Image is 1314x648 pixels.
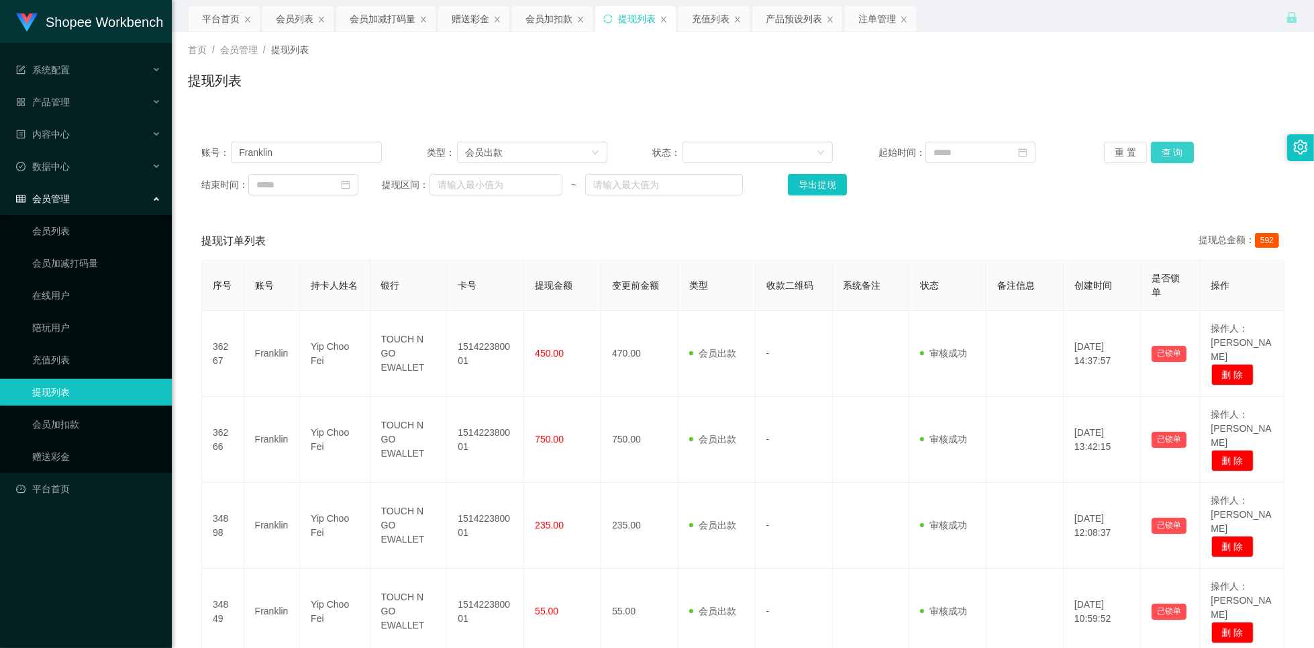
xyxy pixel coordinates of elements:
span: - [766,434,770,445]
i: 图标: close [244,15,252,24]
div: 赠送彩金 [452,6,489,32]
span: ~ [562,178,585,192]
span: 提现区间： [382,178,429,192]
span: 提现列表 [271,44,309,55]
span: 产品管理 [16,97,70,107]
div: 会员列表 [276,6,313,32]
span: 持卡人姓名 [311,280,358,291]
button: 删 除 [1211,364,1254,385]
span: 系统备注 [844,280,881,291]
button: 重 置 [1104,142,1147,163]
div: 平台首页 [202,6,240,32]
i: 图标: down [591,148,599,158]
span: 变更前金额 [612,280,659,291]
i: 图标: down [817,148,825,158]
span: 操作 [1211,280,1230,291]
td: Yip Choo Fei [300,397,370,483]
span: 450.00 [535,348,564,359]
span: 提现金额 [535,280,572,291]
span: 审核成功 [920,348,967,359]
a: Shopee Workbench [16,16,163,27]
span: 审核成功 [920,434,967,445]
td: [DATE] 12:08:37 [1064,483,1141,569]
span: 55.00 [535,606,558,616]
span: 数据中心 [16,161,70,172]
span: / [263,44,266,55]
input: 请输入最小值为 [429,174,562,195]
span: 银行 [381,280,400,291]
a: 会员加减打码量 [32,250,161,277]
span: 会员管理 [220,44,258,55]
i: 图标: form [16,65,26,75]
span: 类型： [427,146,457,160]
div: 充值列表 [692,6,729,32]
a: 提现列表 [32,379,161,406]
div: 提现总金额： [1199,233,1284,249]
td: [DATE] 14:37:57 [1064,311,1141,397]
a: 图标: dashboard平台首页 [16,475,161,502]
span: 收款二维码 [766,280,813,291]
td: 34898 [202,483,244,569]
td: 151422380001 [447,311,524,397]
td: TOUCH N GO EWALLET [370,397,448,483]
a: 充值列表 [32,346,161,373]
i: 图标: sync [603,14,613,24]
button: 已锁单 [1152,604,1186,620]
span: 审核成功 [920,520,967,530]
div: 产品预设列表 [766,6,822,32]
div: 会员加减打码量 [350,6,415,32]
td: 36266 [202,397,244,483]
span: 内容中心 [16,129,70,140]
i: 图标: check-circle-o [16,162,26,171]
td: Franklin [244,483,301,569]
button: 已锁单 [1152,346,1186,362]
span: 是否锁单 [1152,273,1180,297]
span: 操作人：[PERSON_NAME] [1211,495,1272,534]
span: - [766,606,770,616]
i: 图标: close [734,15,742,24]
h1: 提现列表 [188,71,242,91]
input: 请输入最大值为 [585,174,743,195]
span: 系统配置 [16,64,70,75]
span: - [766,348,770,359]
td: 235.00 [601,483,678,569]
button: 导出提现 [788,174,847,195]
span: 序号 [213,280,232,291]
td: 151422380001 [447,397,524,483]
i: 图标: close [419,15,427,24]
i: 图标: appstore-o [16,97,26,107]
span: - [766,520,770,530]
div: 提现列表 [618,6,656,32]
span: 创建时间 [1074,280,1112,291]
td: Franklin [244,311,301,397]
span: 类型 [689,280,708,291]
button: 删 除 [1211,536,1254,557]
span: 账号： [201,146,231,160]
i: 图标: lock [1286,11,1298,24]
span: 会员出款 [689,348,736,359]
td: TOUCH N GO EWALLET [370,311,448,397]
div: 会员出款 [465,142,503,163]
button: 删 除 [1211,450,1254,471]
button: 删 除 [1211,622,1254,643]
button: 已锁单 [1152,432,1186,448]
input: 请输入 [231,142,382,163]
a: 会员列表 [32,218,161,244]
a: 在线用户 [32,282,161,309]
span: 卡号 [458,280,476,291]
span: 235.00 [535,520,564,530]
a: 赠送彩金 [32,443,161,470]
span: 操作人：[PERSON_NAME] [1211,323,1272,362]
td: Franklin [244,397,301,483]
span: / [212,44,215,55]
div: 注单管理 [858,6,896,32]
button: 已锁单 [1152,518,1186,534]
button: 查 询 [1151,142,1194,163]
span: 备注信息 [997,280,1035,291]
td: Yip Choo Fei [300,311,370,397]
td: 36267 [202,311,244,397]
i: 图标: close [660,15,668,24]
td: 750.00 [601,397,678,483]
h1: Shopee Workbench [46,1,163,44]
span: 592 [1255,233,1279,248]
